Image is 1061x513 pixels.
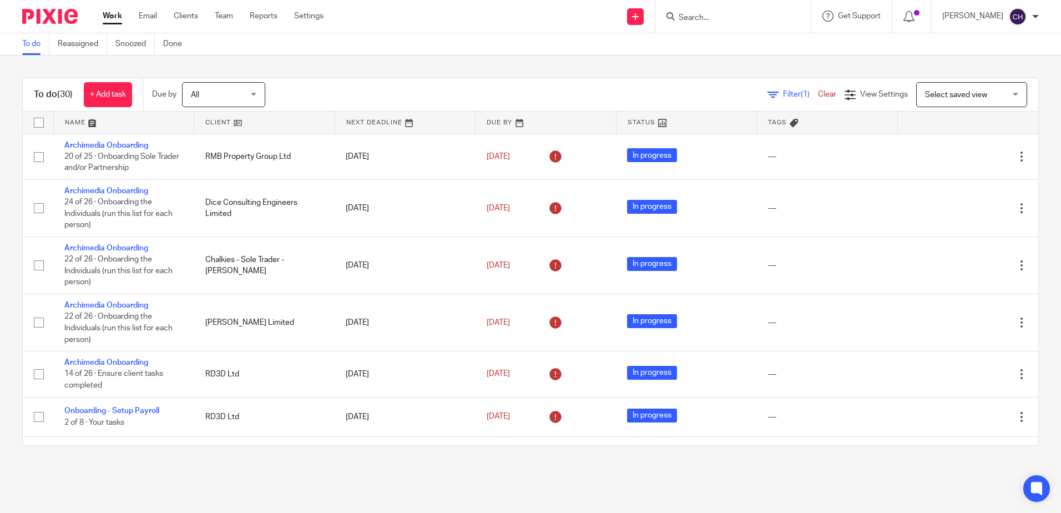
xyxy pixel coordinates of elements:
[64,199,173,229] span: 24 of 26 · Onboarding the Individuals (run this list for each person)
[487,261,510,269] span: [DATE]
[84,82,132,107] a: + Add task
[194,437,335,476] td: [PERSON_NAME] (Sole trader) old [PERSON_NAME]
[335,294,476,351] td: [DATE]
[64,419,124,426] span: 2 of 8 · Your tasks
[22,9,78,24] img: Pixie
[818,90,836,98] a: Clear
[174,11,198,22] a: Clients
[335,351,476,397] td: [DATE]
[294,11,324,22] a: Settings
[64,359,148,366] a: Archimedia Onboarding
[58,33,107,55] a: Reassigned
[768,317,887,328] div: ---
[64,142,148,149] a: Archimedia Onboarding
[64,187,148,195] a: Archimedia Onboarding
[487,370,510,378] span: [DATE]
[678,13,777,23] input: Search
[64,244,148,252] a: Archimedia Onboarding
[942,11,1003,22] p: [PERSON_NAME]
[627,409,677,423] span: In progress
[194,351,335,397] td: RD3D Ltd
[64,370,163,390] span: 14 of 26 · Ensure client tasks completed
[194,237,335,294] td: Chalkies - Sole Trader - [PERSON_NAME]
[191,91,199,99] span: All
[115,33,155,55] a: Snoozed
[335,437,476,476] td: [DATE]
[152,89,176,100] p: Due by
[215,11,233,22] a: Team
[250,11,277,22] a: Reports
[64,301,148,309] a: Archimedia Onboarding
[860,90,908,98] span: View Settings
[487,153,510,160] span: [DATE]
[487,204,510,212] span: [DATE]
[1009,8,1027,26] img: svg%3E
[335,179,476,237] td: [DATE]
[768,369,887,380] div: ---
[194,134,335,179] td: RMB Property Group Ltd
[64,153,179,172] span: 20 of 25 · Onboarding Sole Trader and/or Partnership
[57,90,73,99] span: (30)
[838,12,881,20] span: Get Support
[194,179,335,237] td: Dice Consulting Engineers Limited
[22,33,49,55] a: To do
[163,33,190,55] a: Done
[335,134,476,179] td: [DATE]
[194,294,335,351] td: [PERSON_NAME] Limited
[64,256,173,286] span: 22 of 26 · Onboarding the Individuals (run this list for each person)
[335,397,476,436] td: [DATE]
[64,407,159,415] a: Onboarding - Setup Payroll
[627,366,677,380] span: In progress
[34,89,73,100] h1: To do
[335,237,476,294] td: [DATE]
[487,319,510,326] span: [DATE]
[768,119,787,125] span: Tags
[64,313,173,344] span: 22 of 26 · Onboarding the Individuals (run this list for each person)
[768,151,887,162] div: ---
[925,91,987,99] span: Select saved view
[194,397,335,436] td: RD3D Ltd
[139,11,157,22] a: Email
[627,148,677,162] span: In progress
[487,413,510,421] span: [DATE]
[627,257,677,271] span: In progress
[768,411,887,423] div: ---
[801,90,810,98] span: (1)
[768,260,887,271] div: ---
[103,11,122,22] a: Work
[627,314,677,328] span: In progress
[627,200,677,214] span: In progress
[768,203,887,214] div: ---
[783,90,818,98] span: Filter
